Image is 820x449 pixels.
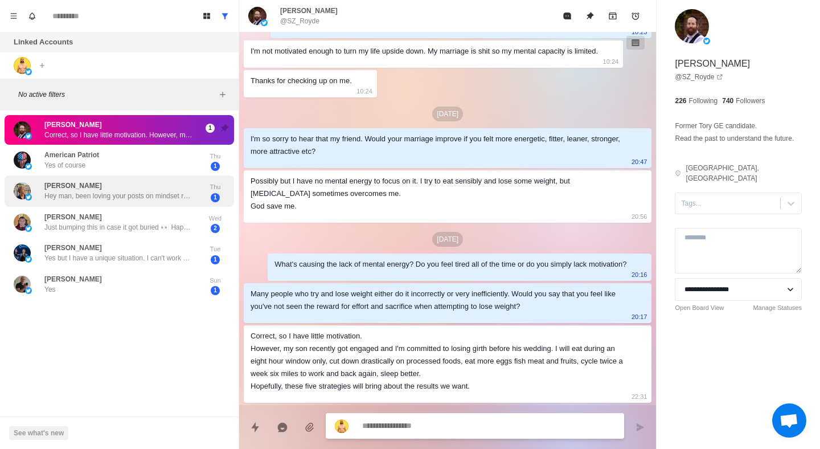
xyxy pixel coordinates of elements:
img: picture [25,194,32,201]
a: Manage Statuses [753,303,802,313]
p: Following [689,96,718,106]
button: Mark as read [556,5,579,27]
p: No active filters [18,89,216,100]
div: Open chat [772,403,806,438]
img: picture [261,19,268,26]
p: 20:47 [632,156,647,168]
div: What's causing the lack of mental energy? Do you feel tired all of the time or do you simply lack... [274,258,626,271]
p: @SZ_Royde [280,16,319,26]
img: picture [25,163,32,170]
p: 226 [675,96,686,106]
p: [PERSON_NAME] [44,181,102,191]
p: 20:16 [632,268,647,281]
button: Archive [601,5,624,27]
p: Followers [736,96,765,106]
div: Thanks for checking up on me. [251,75,352,87]
p: Thu [201,182,229,192]
button: Add media [298,416,321,439]
button: Add filters [216,88,229,101]
p: 740 [722,96,733,106]
img: picture [248,7,266,25]
button: See what's new [9,426,68,440]
img: picture [25,287,32,294]
p: Thu [201,152,229,161]
p: 10:24 [356,85,372,97]
img: picture [14,57,31,74]
button: Board View [198,7,216,25]
a: Open Board View [675,303,724,313]
p: [PERSON_NAME] [44,212,102,222]
p: [PERSON_NAME] [280,6,338,16]
button: Unpin [579,5,601,27]
div: Many people who try and lose weight either do it incorrectly or very inefficiently. Would you say... [251,288,626,313]
span: 1 [211,193,220,202]
p: Wed [201,214,229,223]
button: Menu [5,7,23,25]
span: 1 [211,286,220,295]
span: 2 [211,224,220,233]
p: Yes of course [44,160,85,170]
p: 10:23 [632,26,647,38]
p: Former Tory GE candidate. Read the past to understand the future. [675,120,794,145]
p: Linked Accounts [14,36,73,48]
button: Quick replies [244,416,266,439]
img: picture [25,68,32,75]
p: Just bumping this in case it got buried 👀 Happy to share the video if you're curious. [44,222,192,232]
img: picture [14,244,31,262]
p: 22:31 [632,390,647,403]
img: picture [14,214,31,231]
img: picture [14,121,31,138]
p: Hey man, been loving your posts on mindset recently. keep it up 💪🔥 [44,191,192,201]
div: Possibly but I have no mental energy to focus on it. I try to eat sensibly and lose some weight, ... [251,175,626,213]
p: [PERSON_NAME] [44,120,102,130]
p: [PERSON_NAME] [675,57,750,71]
span: 1 [211,162,220,171]
p: [DATE] [432,232,463,247]
button: Send message [629,416,651,439]
button: Add account [35,59,49,72]
img: picture [335,419,348,433]
button: Reply with AI [271,416,294,439]
div: I'm so sorry to hear that my friend. Would your marriage improve if you felt more energetic, fitt... [251,133,626,158]
p: American Patriot [44,150,99,160]
img: picture [25,133,32,140]
p: 20:56 [632,210,647,223]
button: Add reminder [624,5,647,27]
img: picture [25,225,32,232]
p: [GEOGRAPHIC_DATA], [GEOGRAPHIC_DATA] [686,163,802,183]
img: picture [14,276,31,293]
div: I'm not motivated enough to turn my life upside down. My marriage is shit so my mental capacity i... [251,45,598,58]
img: picture [25,256,32,263]
p: Tue [201,244,229,254]
button: Show all conversations [216,7,234,25]
img: picture [14,182,31,199]
img: picture [14,152,31,169]
div: Correct, so I have little motivation. However, my son recently got engaged and I'm committed to l... [251,330,626,393]
p: Yes but I have a unique situation. I can't work out right now. I was in a car accident on 08/19 -... [44,253,192,263]
p: 20:17 [632,311,647,323]
p: [PERSON_NAME] [44,274,102,284]
button: Notifications [23,7,41,25]
span: 1 [211,255,220,264]
p: Correct, so I have little motivation. However, my son recently got engaged and I'm committed to l... [44,130,192,140]
p: Sun [201,276,229,285]
a: @SZ_Royde [675,72,723,82]
p: [DATE] [432,107,463,121]
p: 10:24 [603,55,619,68]
img: picture [703,38,710,44]
span: 1 [206,124,215,133]
p: [PERSON_NAME] [44,243,102,253]
p: Yes [44,284,56,295]
img: picture [675,9,709,43]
